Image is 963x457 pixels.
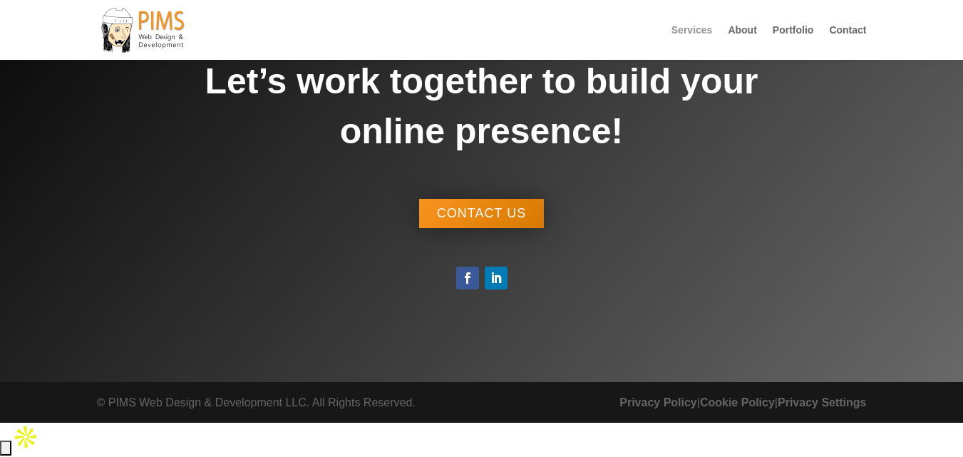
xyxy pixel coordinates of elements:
a: Services [671,25,713,60]
a: Follow on LinkedIn [485,267,508,289]
a: Cookie Policy [700,396,775,409]
a: Contact [829,25,866,60]
img: PIMS Web Design & Development LLC [100,6,187,54]
a: Portfolio [773,25,814,60]
img: Apollo [11,423,40,451]
a: About [728,25,756,60]
a: Privacy Policy [619,396,697,409]
span: | | [619,393,866,412]
a: Follow on Facebook [456,267,479,289]
h2: Let’s work together to build your online presence! [179,56,785,163]
a: Contact Us [419,199,544,228]
a: Privacy Settings [778,396,867,409]
div: © PIMS Web Design & Development LLC. All Rights Reserved. [97,393,867,419]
